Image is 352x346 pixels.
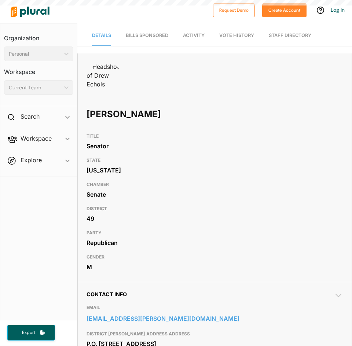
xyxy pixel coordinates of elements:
[87,228,343,237] h3: PARTY
[87,103,240,125] h1: [PERSON_NAME]
[9,50,61,58] div: Personal
[87,180,343,189] h3: CHAMBER
[87,313,343,324] a: [EMAIL_ADDRESS][PERSON_NAME][DOMAIN_NAME]
[183,25,205,46] a: Activity
[4,27,73,44] h3: Organization
[219,25,254,46] a: Vote History
[87,237,343,248] div: Republican
[92,25,111,46] a: Details
[87,303,343,312] h3: EMAIL
[213,3,255,17] button: Request Demo
[87,330,343,338] h3: DISTRICT [PERSON_NAME] ADDRESS ADDRESS
[87,141,343,152] div: Senator
[87,165,343,176] div: [US_STATE]
[126,25,168,46] a: Bills Sponsored
[87,253,343,261] h3: GENDER
[87,291,127,297] span: Contact Info
[269,25,311,46] a: Staff Directory
[183,33,205,38] span: Activity
[262,6,307,14] a: Create Account
[331,7,345,13] a: Log In
[92,33,111,38] span: Details
[9,84,61,92] div: Current Team
[126,33,168,38] span: Bills Sponsored
[87,204,343,213] h3: DISTRICT
[21,112,40,120] h2: Search
[7,325,55,341] button: Export
[87,261,343,272] div: M
[4,61,73,77] h3: Workspace
[87,132,343,141] h3: TITLE
[262,3,307,17] button: Create Account
[87,156,343,165] h3: STATE
[87,213,343,224] div: 49
[213,6,255,14] a: Request Demo
[219,33,254,38] span: Vote History
[87,189,343,200] div: Senate
[87,62,123,89] img: Headshot of Drew Echols
[17,330,40,336] span: Export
